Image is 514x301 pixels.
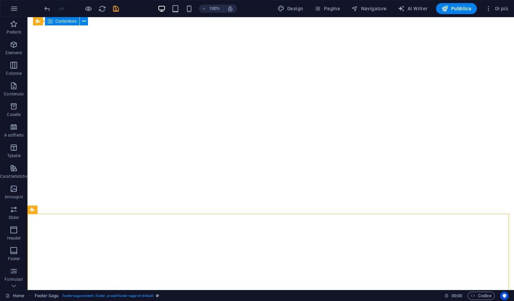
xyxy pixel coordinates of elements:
button: save [112,4,120,13]
button: Design [275,3,306,14]
span: Contenitore [55,19,77,23]
button: Pubblica [436,3,477,14]
p: Preferiti [7,30,21,35]
button: undo [43,4,51,13]
button: Navigatore [348,3,389,14]
button: reload [98,4,106,13]
span: Di più [485,5,508,12]
i: Annulla: Cambia testo (Ctrl+Z) [43,5,51,13]
button: Clicca qui per lasciare la modalità di anteprima e continuare la modifica [84,4,92,13]
button: 100% [199,4,223,13]
nav: breadcrumb [35,292,159,300]
p: A soffietto [4,132,24,138]
p: Header [7,235,21,241]
i: Ricarica la pagina [98,5,106,13]
p: Slider [9,215,19,220]
i: Quando ridimensioni, regola automaticamente il livello di zoom in modo che corrisponda al disposi... [227,5,233,12]
span: Fai clic per selezionare. Doppio clic per modificare [35,292,59,300]
button: Di più [482,3,511,14]
p: Colonne [6,71,22,76]
span: AI Writer [398,5,428,12]
h6: Tempo sessione [444,292,462,300]
p: Tabelle [7,153,21,159]
span: : [456,293,457,298]
p: Contenuto [4,91,24,97]
button: AI Writer [395,3,431,14]
span: . footer-saga-content .footer .preset-footer-saga-v3-default [62,292,153,300]
p: Footer [8,256,20,262]
p: Elementi [5,50,22,56]
span: Pagine [314,5,340,12]
button: Pagine [311,3,343,14]
span: 00 00 [451,292,462,300]
button: Usercentrics [500,292,509,300]
p: Caselle [7,112,21,117]
span: Design [278,5,303,12]
span: Navigatore [351,5,387,12]
p: Immagini [5,194,23,200]
h6: 100% [209,4,220,13]
button: Codice [468,292,495,300]
a: Fai clic per annullare la selezione. Doppio clic per aprire le pagine [5,292,24,300]
span: Codice [471,292,492,300]
span: Pubblica [442,5,472,12]
i: Questo elemento è un preset personalizzabile [156,294,159,298]
i: Salva (Ctrl+S) [112,5,120,13]
p: Formulari [4,277,23,282]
